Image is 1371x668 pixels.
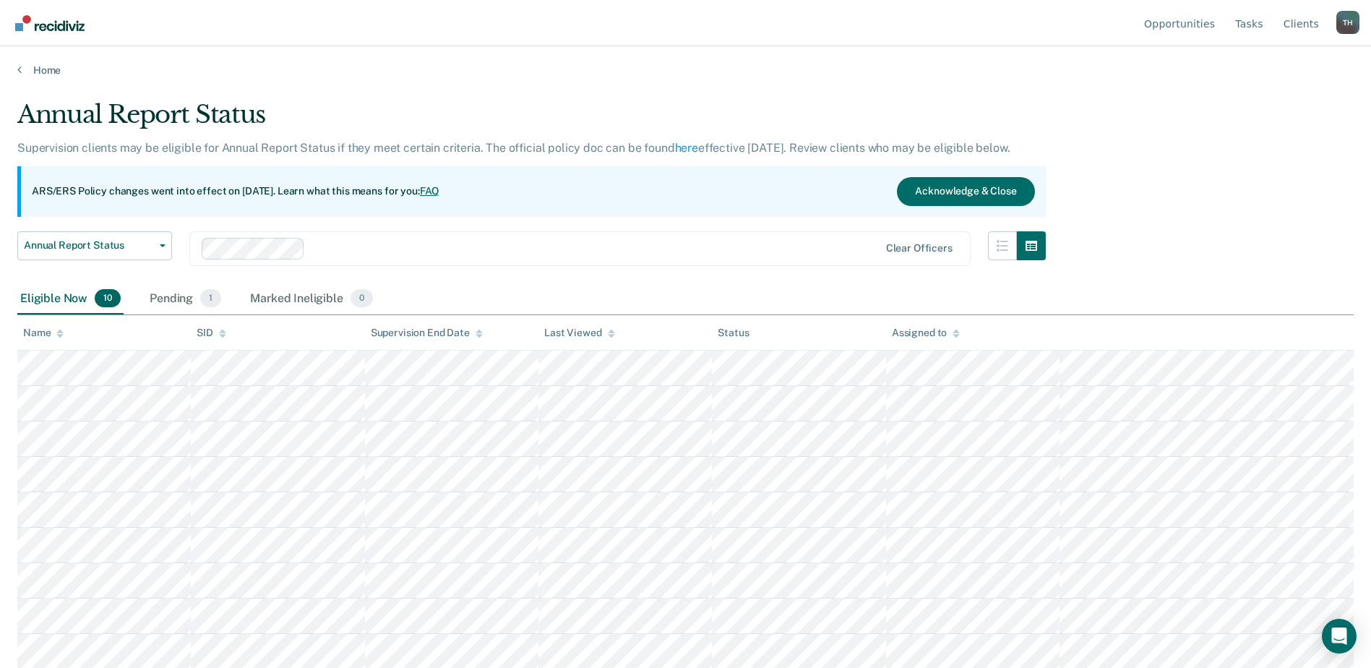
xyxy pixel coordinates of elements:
span: Annual Report Status [24,239,154,252]
div: Assigned to [892,327,960,339]
div: Annual Report Status [17,100,1046,141]
a: here [675,141,698,155]
p: ARS/ERS Policy changes went into effect on [DATE]. Learn what this means for you: [32,184,439,199]
span: 0 [351,289,373,308]
div: Marked Ineligible0 [247,283,376,315]
button: Annual Report Status [17,231,172,260]
a: Home [17,64,1354,77]
div: Clear officers [886,242,953,254]
button: Profile dropdown button [1336,11,1359,34]
div: T H [1336,11,1359,34]
a: FAQ [420,185,440,197]
span: 10 [95,289,121,308]
div: Supervision End Date [371,327,483,339]
div: Name [23,327,64,339]
button: Acknowledge & Close [897,177,1034,206]
div: SID [197,327,226,339]
div: Pending1 [147,283,224,315]
span: 1 [200,289,221,308]
div: Status [718,327,749,339]
p: Supervision clients may be eligible for Annual Report Status if they meet certain criteria. The o... [17,141,1010,155]
img: Recidiviz [15,15,85,31]
div: Eligible Now10 [17,283,124,315]
div: Last Viewed [544,327,614,339]
div: Open Intercom Messenger [1322,619,1357,654]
